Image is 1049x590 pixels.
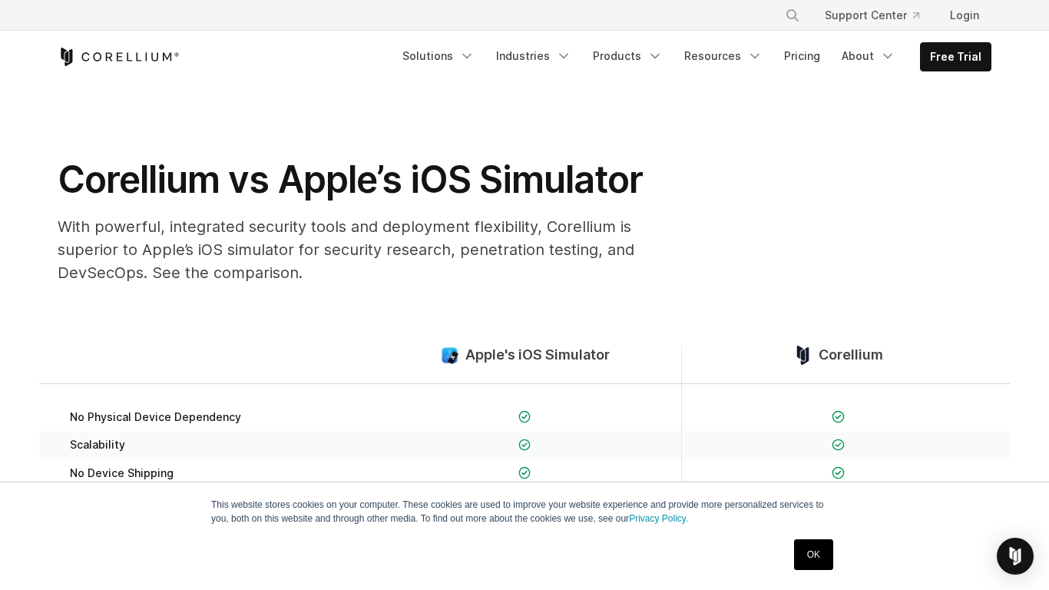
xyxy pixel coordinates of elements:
[58,215,672,284] p: With powerful, integrated security tools and deployment flexibility, Corellium is superior to App...
[58,48,180,66] a: Corellium Home
[921,43,991,71] a: Free Trial
[393,42,991,71] div: Navigation Menu
[58,157,672,203] h1: Corellium vs Apple’s iOS Simulator
[766,2,991,29] div: Navigation Menu
[819,346,883,364] span: Corellium
[832,439,845,452] img: Checkmark
[518,466,531,479] img: Checkmark
[832,466,845,479] img: Checkmark
[675,42,772,70] a: Resources
[775,42,829,70] a: Pricing
[779,2,806,29] button: Search
[211,498,838,525] p: This website stores cookies on your computer. These cookies are used to improve your website expe...
[70,438,125,452] span: Scalability
[584,42,672,70] a: Products
[518,439,531,452] img: Checkmark
[812,2,932,29] a: Support Center
[487,42,581,70] a: Industries
[997,538,1034,575] div: Open Intercom Messenger
[393,42,484,70] a: Solutions
[70,466,174,480] span: No Device Shipping
[629,513,688,524] a: Privacy Policy.
[440,346,459,365] img: compare_ios-simulator--large
[938,2,991,29] a: Login
[70,410,241,424] span: No Physical Device Dependency
[518,410,531,423] img: Checkmark
[832,42,905,70] a: About
[465,346,610,364] span: Apple's iOS Simulator
[832,410,845,423] img: Checkmark
[794,539,833,570] a: OK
